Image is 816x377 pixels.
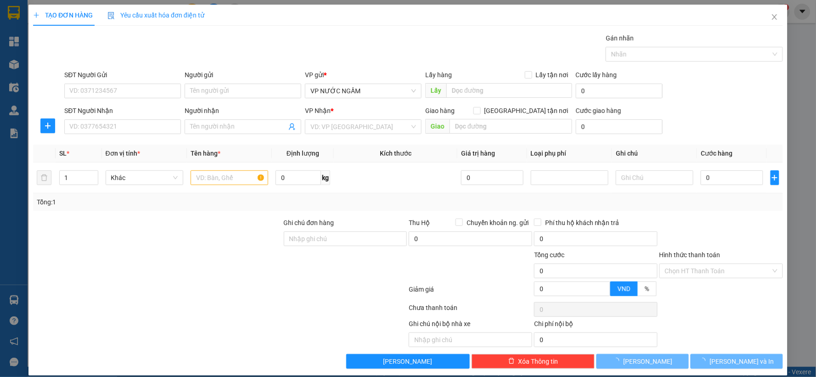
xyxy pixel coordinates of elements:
[426,107,455,114] span: Giao hàng
[185,106,301,116] div: Người nhận
[450,119,573,134] input: Dọc đường
[700,358,710,364] span: loading
[106,150,140,157] span: Đơn vị tính
[597,354,689,369] button: [PERSON_NAME]
[426,119,450,134] span: Giao
[191,170,268,185] input: VD: Bàn, Ghế
[541,218,623,228] span: Phí thu hộ khách nhận trả
[41,122,55,129] span: plus
[107,12,115,19] img: icon
[534,319,658,332] div: Chi phí nội bộ
[472,354,595,369] button: deleteXóa Thông tin
[771,13,778,21] span: close
[645,285,649,293] span: %
[623,356,672,366] span: [PERSON_NAME]
[111,171,178,185] span: Khác
[383,356,433,366] span: [PERSON_NAME]
[37,170,51,185] button: delete
[701,150,733,157] span: Cước hàng
[33,12,39,18] span: plus
[771,174,779,181] span: plus
[481,106,572,116] span: [GEOGRAPHIC_DATA] tận nơi
[534,251,564,259] span: Tổng cước
[289,123,296,130] span: user-add
[463,218,532,228] span: Chuyển khoản ng. gửi
[613,358,623,364] span: loading
[426,71,452,79] span: Lấy hàng
[576,84,663,98] input: Cước lấy hàng
[518,356,558,366] span: Xóa Thông tin
[346,354,470,369] button: [PERSON_NAME]
[107,11,204,19] span: Yêu cầu xuất hóa đơn điện tử
[659,251,720,259] label: Hình thức thanh toán
[409,219,430,226] span: Thu Hộ
[532,70,572,80] span: Lấy tận nơi
[576,71,617,79] label: Cước lấy hàng
[408,303,533,319] div: Chưa thanh toán
[691,354,783,369] button: [PERSON_NAME] và In
[305,107,331,114] span: VP Nhận
[771,170,779,185] button: plus
[612,145,697,163] th: Ghi chú
[461,150,495,157] span: Giá trị hàng
[508,358,515,365] span: delete
[191,150,220,157] span: Tên hàng
[762,5,788,30] button: Close
[59,150,67,157] span: SL
[185,70,301,80] div: Người gửi
[64,70,181,80] div: SĐT Người Gửi
[710,356,774,366] span: [PERSON_NAME] và In
[284,231,407,246] input: Ghi chú đơn hàng
[287,150,319,157] span: Định lượng
[409,332,532,347] input: Nhập ghi chú
[426,83,447,98] span: Lấy
[576,107,621,114] label: Cước giao hàng
[40,118,55,133] button: plus
[33,11,93,19] span: TẠO ĐƠN HÀNG
[409,319,532,332] div: Ghi chú nội bộ nhà xe
[64,106,181,116] div: SĐT Người Nhận
[284,219,334,226] label: Ghi chú đơn hàng
[321,170,330,185] span: kg
[606,34,634,42] label: Gán nhãn
[380,150,411,157] span: Kích thước
[527,145,612,163] th: Loại phụ phí
[616,170,693,185] input: Ghi Chú
[447,83,573,98] input: Dọc đường
[576,119,663,134] input: Cước giao hàng
[37,197,315,207] div: Tổng: 1
[408,284,533,300] div: Giảm giá
[461,170,524,185] input: 0
[305,70,422,80] div: VP gửi
[311,84,416,98] span: VP NƯỚC NGẦM
[618,285,630,293] span: VND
